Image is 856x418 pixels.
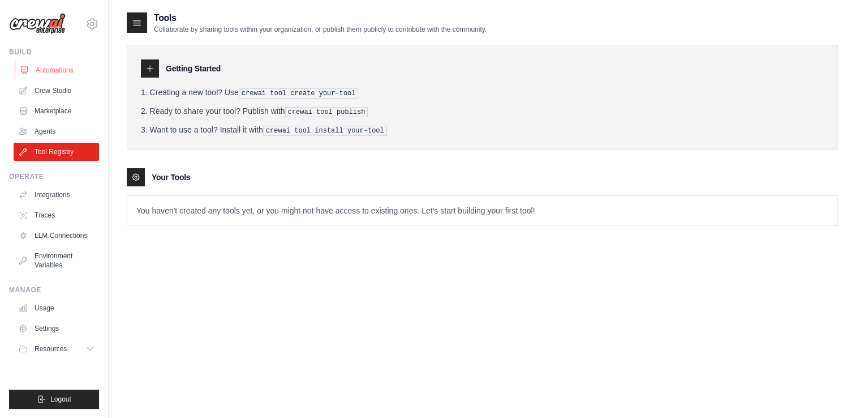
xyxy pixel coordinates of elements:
span: Resources [35,344,67,353]
a: LLM Connections [14,227,99,245]
a: Integrations [14,186,99,204]
pre: crewai tool publish [285,107,368,117]
a: Crew Studio [14,82,99,100]
li: Ready to share your tool? Publish with [141,105,824,117]
a: Automations [15,61,100,79]
a: Marketplace [14,102,99,120]
div: Operate [9,172,99,181]
pre: crewai tool create your-tool [239,88,359,99]
a: Tool Registry [14,143,99,161]
button: Resources [14,340,99,358]
a: Settings [14,319,99,338]
h3: Your Tools [152,172,190,183]
p: Collaborate by sharing tools within your organization, or publish them publicly to contribute wit... [154,25,487,34]
li: Want to use a tool? Install it with [141,124,824,136]
a: Agents [14,122,99,140]
h3: Getting Started [166,63,221,74]
button: Logout [9,390,99,409]
div: Manage [9,285,99,295]
p: You haven't created any tools yet, or you might not have access to existing ones. Let's start bui... [127,196,837,225]
li: Creating a new tool? Use [141,87,824,99]
a: Traces [14,206,99,224]
pre: crewai tool install your-tool [263,126,387,136]
a: Environment Variables [14,247,99,274]
a: Usage [14,299,99,317]
h2: Tools [154,11,487,25]
img: Logo [9,13,66,35]
span: Logout [50,395,71,404]
div: Build [9,48,99,57]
